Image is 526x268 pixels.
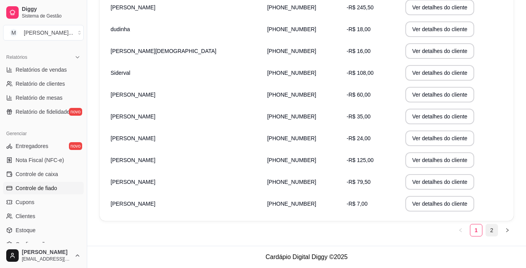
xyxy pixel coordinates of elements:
span: -R$ 16,00 [347,48,370,54]
li: 1 [470,224,482,236]
span: [PERSON_NAME] [111,4,155,11]
span: [PERSON_NAME] [111,179,155,185]
span: [PERSON_NAME] [111,157,155,163]
span: [PHONE_NUMBER] [267,92,316,98]
span: [PHONE_NUMBER] [267,135,316,141]
span: [PHONE_NUMBER] [267,48,316,54]
span: Diggy [22,6,81,13]
span: [PERSON_NAME] [111,135,155,141]
span: Relatório de fidelidade [16,108,70,116]
span: [PERSON_NAME] [22,249,71,256]
li: 2 [486,224,498,236]
a: Relatório de fidelidadenovo [3,106,84,118]
span: [PHONE_NUMBER] [267,179,316,185]
span: [PHONE_NUMBER] [267,4,316,11]
footer: Cardápio Digital Diggy © 2025 [87,246,526,268]
span: [PHONE_NUMBER] [267,201,316,207]
span: Configurações [16,240,51,248]
a: Relatório de clientes [3,78,84,90]
span: [PHONE_NUMBER] [267,70,316,76]
button: Select a team [3,25,84,41]
span: [PERSON_NAME] [111,113,155,120]
span: Siderval [111,70,130,76]
a: Entregadoresnovo [3,140,84,152]
span: Relatórios de vendas [16,66,67,74]
span: [PHONE_NUMBER] [267,157,316,163]
a: Nota Fiscal (NFC-e) [3,154,84,166]
span: Controle de fiado [16,184,57,192]
span: Relatório de mesas [16,94,63,102]
button: right [501,224,514,236]
span: [EMAIL_ADDRESS][DOMAIN_NAME] [22,256,71,262]
span: Clientes [16,212,35,220]
a: 1 [470,224,482,236]
button: Ver detalhes do cliente [405,152,475,168]
button: Ver detalhes do cliente [405,21,475,37]
button: [PERSON_NAME][EMAIL_ADDRESS][DOMAIN_NAME] [3,246,84,265]
div: Gerenciar [3,127,84,140]
a: DiggySistema de Gestão [3,3,84,22]
span: -R$ 79,50 [347,179,370,185]
span: [PERSON_NAME] [111,92,155,98]
a: Cupons [3,196,84,208]
span: Nota Fiscal (NFC-e) [16,156,64,164]
a: Clientes [3,210,84,222]
span: -R$ 18,00 [347,26,370,32]
a: 2 [486,224,498,236]
span: -R$ 24,00 [347,135,370,141]
button: Ver detalhes do cliente [405,65,475,81]
span: right [505,228,510,233]
span: -R$ 125,00 [347,157,373,163]
button: Ver detalhes do cliente [405,130,475,146]
li: Previous Page [454,224,467,236]
div: [PERSON_NAME] ... [24,29,73,37]
span: [PHONE_NUMBER] [267,113,316,120]
span: Cupons [16,198,34,206]
span: -R$ 35,00 [347,113,370,120]
span: Estoque [16,226,35,234]
a: Controle de caixa [3,168,84,180]
span: -R$ 108,00 [347,70,373,76]
span: Relatório de clientes [16,80,65,88]
span: M [10,29,18,37]
span: Sistema de Gestão [22,13,81,19]
button: Ver detalhes do cliente [405,174,475,190]
a: Relatórios de vendas [3,63,84,76]
span: [PERSON_NAME][DEMOGRAPHIC_DATA] [111,48,216,54]
button: Ver detalhes do cliente [405,43,475,59]
span: [PHONE_NUMBER] [267,26,316,32]
span: Controle de caixa [16,170,58,178]
a: Controle de fiado [3,182,84,194]
button: Ver detalhes do cliente [405,109,475,124]
span: -R$ 7,00 [347,201,368,207]
span: dudinha [111,26,130,32]
a: Relatório de mesas [3,92,84,104]
a: Estoque [3,224,84,236]
span: Entregadores [16,142,48,150]
button: Ver detalhes do cliente [405,196,475,212]
span: [PERSON_NAME] [111,201,155,207]
span: -R$ 60,00 [347,92,370,98]
span: Relatórios [6,54,27,60]
span: left [458,228,463,233]
a: Configurações [3,238,84,250]
span: -R$ 245,50 [347,4,373,11]
button: Ver detalhes do cliente [405,87,475,102]
li: Next Page [501,224,514,236]
button: left [454,224,467,236]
